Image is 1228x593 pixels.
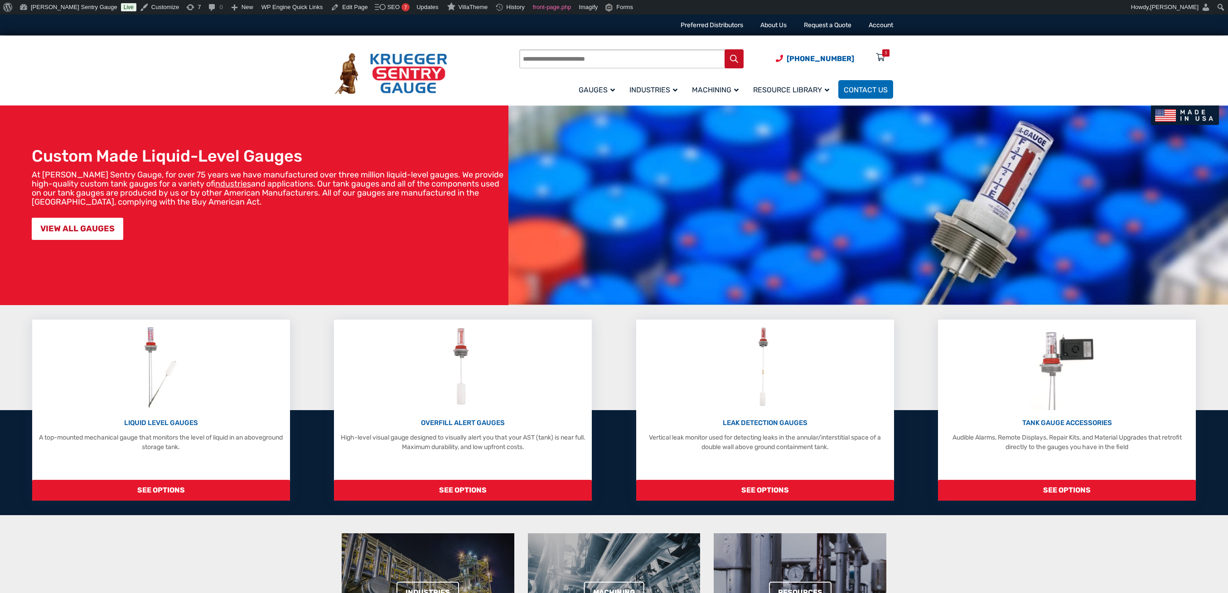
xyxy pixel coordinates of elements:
p: A top-mounted mechanical gauge that monitors the level of liquid in an aboveground storage tank. [37,433,285,452]
img: Krueger Sentry Gauge [335,53,447,95]
h1: Custom Made Liquid-Level Gauges [32,146,504,166]
p: TANK GAUGE ACCESSORIES [943,418,1191,428]
p: LIQUID LEVEL GAUGES [37,418,285,428]
span: SEE OPTIONS [334,480,592,501]
p: At [PERSON_NAME] Sentry Gauge, for over 75 years we have manufactured over three million liquid-l... [32,170,504,206]
img: bg_hero_bannerksentry [508,105,1228,305]
a: Phone Number (920) 434-8860 [776,53,854,64]
span: Resource Library [753,86,829,94]
a: VIEW ALL GAUGES [32,218,123,240]
a: Overfill Alert Gauges OVERFILL ALERT GAUGES High-level visual gauge designed to visually alert yo... [334,320,592,501]
p: Vertical leak monitor used for detecting leaks in the annular/interstitial space of a double wall... [641,433,890,452]
a: Leak Detection Gauges LEAK DETECTION GAUGES Vertical leak monitor used for detecting leaks in the... [636,320,894,501]
p: OVERFILL ALERT GAUGES [338,418,587,428]
a: Account [869,21,893,29]
div: 3 [885,49,887,57]
span: SEE OPTIONS [938,480,1196,501]
a: About Us [760,21,787,29]
a: Request a Quote [804,21,851,29]
a: Preferred Distributors [681,21,743,29]
a: Gauges [573,79,624,100]
p: LEAK DETECTION GAUGES [641,418,890,428]
a: Liquid Level Gauges LIQUID LEVEL GAUGES A top-mounted mechanical gauge that monitors the level of... [32,320,290,501]
span: Machining [692,86,739,94]
a: Machining [687,79,748,100]
a: industries [215,179,251,189]
p: High-level visual gauge designed to visually alert you that your AST (tank) is near full. Maximum... [338,433,587,452]
a: Contact Us [838,80,893,99]
a: Resource Library [748,79,838,100]
a: Tank Gauge Accessories TANK GAUGE ACCESSORIES Audible Alarms, Remote Displays, Repair Kits, and M... [938,320,1196,501]
span: SEE OPTIONS [32,480,290,501]
span: Industries [629,86,677,94]
a: Industries [624,79,687,100]
span: [PHONE_NUMBER] [787,54,854,63]
img: Made In USA [1151,105,1219,125]
img: Overfill Alert Gauges [443,324,483,410]
span: SEE OPTIONS [636,480,894,501]
img: Liquid Level Gauges [137,324,185,410]
span: Gauges [579,86,615,94]
span: Contact Us [844,86,888,94]
img: Leak Detection Gauges [747,324,783,410]
img: Tank Gauge Accessories [1030,324,1103,410]
p: Audible Alarms, Remote Displays, Repair Kits, and Material Upgrades that retrofit directly to the... [943,433,1191,452]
